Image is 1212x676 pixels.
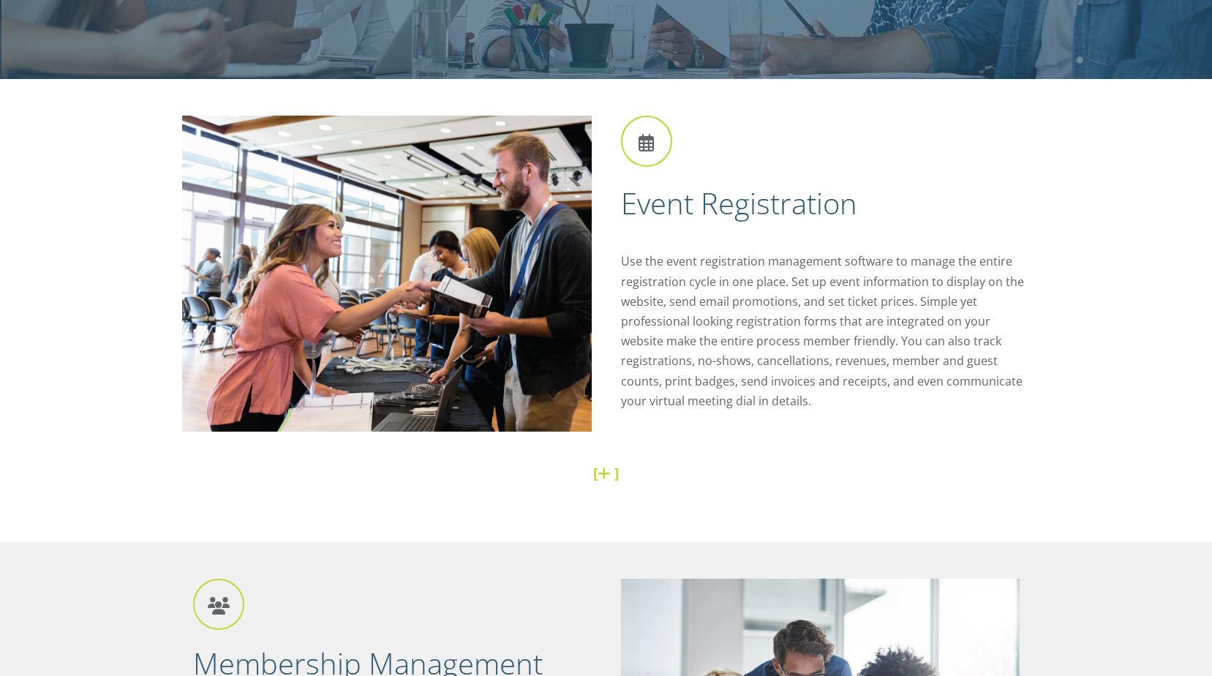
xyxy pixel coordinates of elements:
h2: Event Registration [621,184,1031,222]
p: Use the event registration management software to manage the entire registration cycle in one pla... [621,252,1031,411]
strong: [ [593,463,598,483]
img: Event Registration [182,116,592,432]
strong: ] [614,463,619,483]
